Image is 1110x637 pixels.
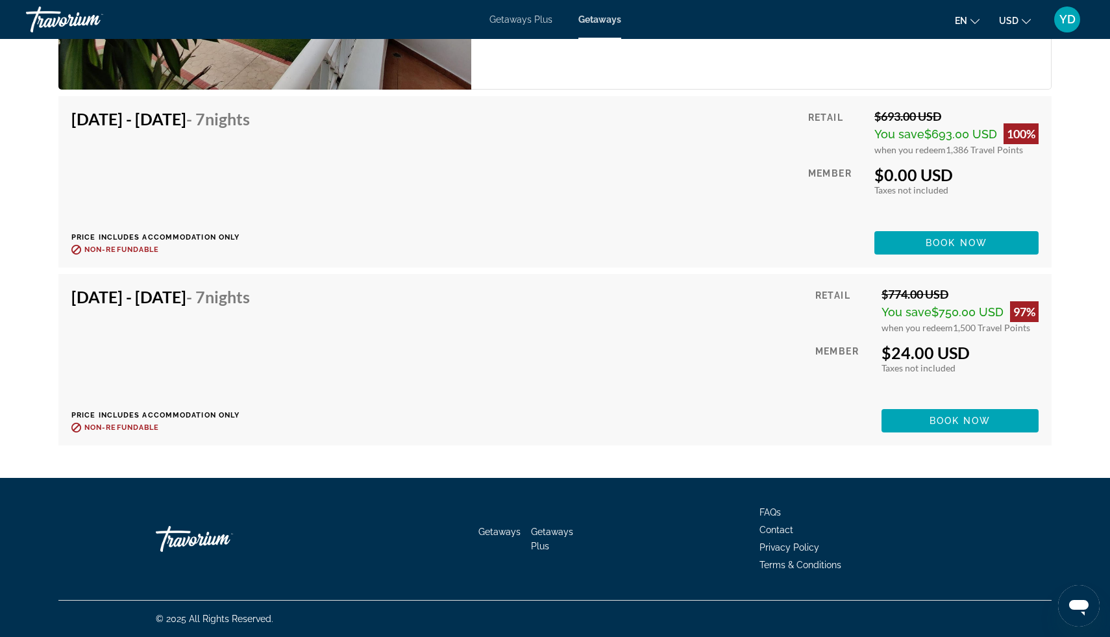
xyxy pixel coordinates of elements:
span: - 7 [186,287,250,306]
a: Getaways [578,14,621,25]
span: You save [882,305,931,319]
span: when you redeem [882,322,953,333]
div: $774.00 USD [882,287,1039,301]
div: Member [808,165,865,221]
a: Go Home [156,519,286,558]
span: Nights [205,287,250,306]
a: Contact [759,525,793,535]
span: USD [999,16,1018,26]
span: Taxes not included [882,362,956,373]
span: YD [1059,13,1076,26]
span: 1,386 Travel Points [946,144,1023,155]
a: FAQs [759,507,781,518]
span: Book now [926,238,987,248]
button: Change language [955,11,980,30]
a: Getaways Plus [531,527,573,551]
div: $0.00 USD [874,165,1039,184]
h4: [DATE] - [DATE] [71,109,250,129]
div: Member [815,343,872,399]
div: 97% [1010,301,1039,322]
button: Book now [882,409,1039,432]
h4: [DATE] - [DATE] [71,287,250,306]
a: Getaways [478,527,521,537]
span: $693.00 USD [924,127,997,141]
div: $693.00 USD [874,109,1039,123]
p: Price includes accommodation only [71,411,260,419]
span: 1,500 Travel Points [953,322,1030,333]
iframe: Кнопка запуска окна обмена сообщениями [1058,585,1100,627]
div: 100% [1004,123,1039,144]
span: Taxes not included [874,184,948,195]
div: $24.00 USD [882,343,1039,362]
a: Getaways Plus [489,14,552,25]
a: Travorium [26,3,156,36]
button: User Menu [1050,6,1084,33]
span: $750.00 USD [931,305,1004,319]
span: © 2025 All Rights Reserved. [156,614,273,624]
span: Book now [930,416,991,426]
button: Change currency [999,11,1031,30]
span: You save [874,127,924,141]
span: - 7 [186,109,250,129]
span: Nights [205,109,250,129]
span: when you redeem [874,144,946,155]
a: Privacy Policy [759,542,819,553]
button: Book now [874,231,1039,255]
div: Retail [815,287,872,333]
span: en [955,16,967,26]
a: Terms & Conditions [759,560,841,570]
span: Non-refundable [84,423,159,432]
div: Retail [808,109,865,155]
p: Price includes accommodation only [71,233,260,242]
span: Non-refundable [84,245,159,254]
